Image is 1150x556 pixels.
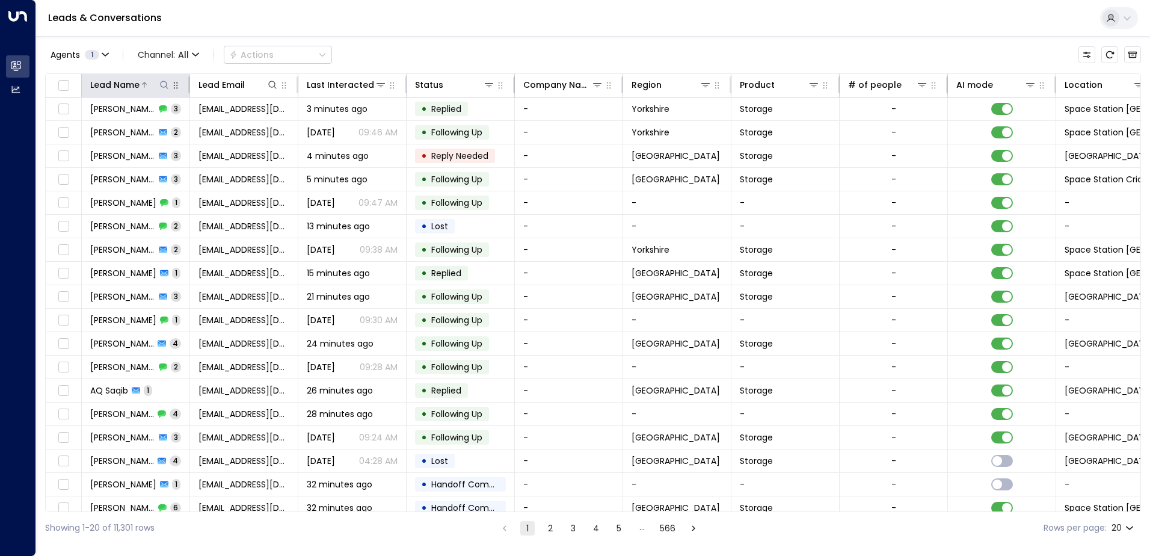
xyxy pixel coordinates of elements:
[421,404,427,424] div: •
[740,385,773,397] span: Storage
[307,361,335,373] span: Sep 05, 2025
[198,502,289,514] span: jonathanpask@hotmail.com
[421,451,427,471] div: •
[56,336,71,351] span: Toggle select row
[431,291,482,303] span: Following Up
[56,102,71,117] span: Toggle select row
[421,239,427,260] div: •
[431,244,482,256] span: Following Up
[623,191,731,214] td: -
[170,409,181,419] span: 4
[360,361,398,373] p: 09:28 AM
[632,78,712,92] div: Region
[307,385,373,397] span: 26 minutes ago
[891,291,896,303] div: -
[623,473,731,496] td: -
[198,314,289,326] span: amaraezekude@gmail.com
[56,242,71,258] span: Toggle select row
[891,126,896,138] div: -
[56,125,71,140] span: Toggle select row
[515,144,623,167] td: -
[56,430,71,445] span: Toggle select row
[632,291,720,303] span: Birmingham
[1124,46,1141,63] button: Archived Leads
[307,220,370,232] span: 13 minutes ago
[612,521,626,536] button: Go to page 5
[359,455,398,467] p: 04:28 AM
[515,356,623,378] td: -
[90,431,155,443] span: Haroon Gulfraz
[543,521,558,536] button: Go to page 2
[178,50,189,60] span: All
[848,78,902,92] div: # of people
[51,51,80,59] span: Agents
[740,150,773,162] span: Storage
[90,291,155,303] span: Amy Kude
[891,244,896,256] div: -
[170,338,181,348] span: 4
[307,431,335,443] span: Sep 06, 2025
[198,291,289,303] span: amaraezekude@gmail.com
[90,173,155,185] span: Weris Osman
[515,168,623,191] td: -
[90,220,155,232] span: Mike Fyvie
[515,426,623,449] td: -
[891,150,896,162] div: -
[632,103,669,115] span: Yorkshire
[133,46,204,63] span: Channel:
[497,520,701,536] nav: pagination navigation
[421,193,427,213] div: •
[515,191,623,214] td: -
[360,314,398,326] p: 09:30 AM
[421,333,427,354] div: •
[198,267,289,279] span: Marcus.crosdale1@outlook.com
[421,263,427,283] div: •
[415,78,443,92] div: Status
[891,385,896,397] div: -
[171,174,181,184] span: 3
[90,385,128,397] span: AQ Saqib
[172,315,180,325] span: 1
[45,522,155,534] div: Showing 1-20 of 11,301 rows
[891,173,896,185] div: -
[421,122,427,143] div: •
[198,197,289,209] span: weris_osman19@hotmail.co.uk
[198,478,289,490] span: jonathanpask@hotmail.com
[891,220,896,232] div: -
[421,427,427,448] div: •
[632,78,662,92] div: Region
[632,244,669,256] span: Yorkshire
[198,126,289,138] span: Peaty1@live.co.uk
[171,103,181,114] span: 3
[90,314,156,326] span: Amy Kude
[421,216,427,236] div: •
[56,266,71,281] span: Toggle select row
[515,97,623,120] td: -
[171,221,181,231] span: 2
[307,478,372,490] span: 32 minutes ago
[520,521,535,536] button: page 1
[740,244,773,256] span: Storage
[56,149,71,164] span: Toggle select row
[891,478,896,490] div: -
[956,78,1036,92] div: AI mode
[956,78,993,92] div: AI mode
[623,356,731,378] td: -
[740,431,773,443] span: Storage
[1101,46,1118,63] span: Refresh
[307,502,372,514] span: 32 minutes ago
[1078,46,1095,63] button: Customize
[632,150,720,162] span: Shropshire
[172,197,180,208] span: 1
[90,361,155,373] span: Eleanor Carasig
[421,380,427,401] div: •
[632,173,720,185] span: London
[172,479,180,489] span: 1
[515,215,623,238] td: -
[56,383,71,398] span: Toggle select row
[740,267,773,279] span: Storage
[515,496,623,519] td: -
[891,314,896,326] div: -
[198,408,289,420] span: marascafe@outlook.com
[740,455,773,467] span: Storage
